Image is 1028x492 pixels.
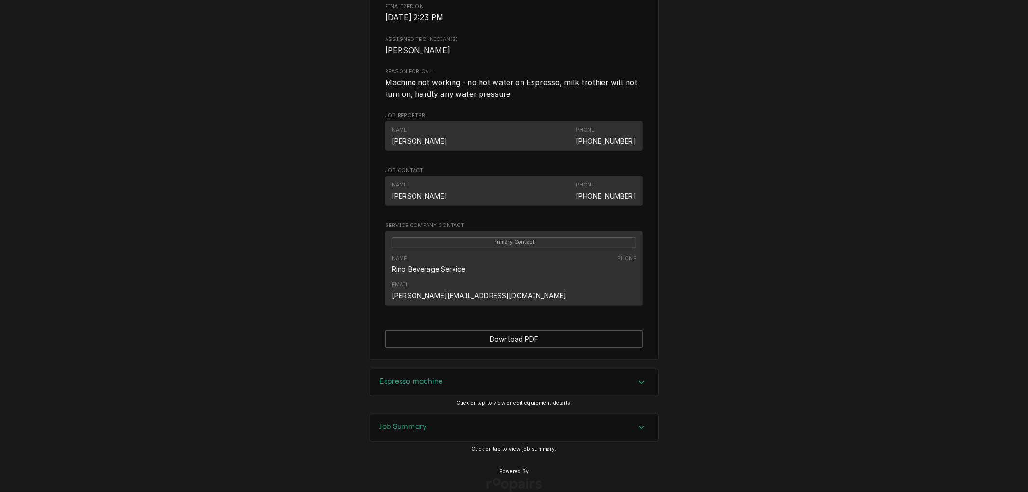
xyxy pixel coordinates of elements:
[385,231,643,310] div: Service Company Contact List
[385,77,643,100] span: Reason For Call
[385,112,643,120] span: Job Reporter
[392,264,465,274] div: Rino Beverage Service
[576,192,636,200] a: [PHONE_NUMBER]
[380,422,427,431] h3: Job Summary
[392,292,567,300] a: [PERSON_NAME][EMAIL_ADDRESS][DOMAIN_NAME]
[370,369,658,396] button: Accordion Details Expand Trigger
[385,36,643,43] span: Assigned Technician(s)
[385,176,643,206] div: Contact
[385,68,643,100] div: Reason For Call
[385,13,443,22] span: [DATE] 2:23 PM
[370,414,659,442] div: Job Summary
[385,176,643,210] div: Job Contact List
[392,136,447,146] div: [PERSON_NAME]
[370,414,658,441] button: Accordion Details Expand Trigger
[385,3,643,24] div: Finalized On
[385,45,643,56] span: Assigned Technician(s)
[385,36,643,56] div: Assigned Technician(s)
[385,222,643,229] span: Service Company Contact
[370,369,658,396] div: Accordion Header
[385,167,643,210] div: Job Contact
[385,46,450,55] span: [PERSON_NAME]
[392,255,465,274] div: Name
[392,181,447,200] div: Name
[385,121,643,155] div: Job Reporter List
[385,330,643,348] div: Button Group
[392,281,567,300] div: Email
[385,3,643,11] span: Finalized On
[576,137,636,145] a: [PHONE_NUMBER]
[385,112,643,155] div: Job Reporter
[392,281,409,289] div: Email
[499,468,529,476] span: Powered By
[576,126,595,134] div: Phone
[456,400,572,406] span: Click or tap to view or edit equipment details.
[392,237,636,248] span: Primary Contact
[385,78,639,99] span: Machine not working - no hot water on Espresso, milk frothier will not turn on, hardly any water ...
[385,231,643,306] div: Contact
[392,236,636,248] div: Primary
[392,255,407,263] div: Name
[385,12,643,24] span: Finalized On
[370,414,658,441] div: Accordion Header
[385,330,643,348] div: Button Group Row
[576,181,595,189] div: Phone
[576,126,636,146] div: Phone
[385,121,643,151] div: Contact
[385,330,643,348] button: Download PDF
[385,222,643,309] div: Service Company Contact
[471,446,556,452] span: Click or tap to view job summary.
[385,68,643,76] span: Reason For Call
[392,181,407,189] div: Name
[380,377,443,386] h3: Espresso machine
[392,126,407,134] div: Name
[370,369,659,397] div: Espresso machine
[576,181,636,200] div: Phone
[385,167,643,174] span: Job Contact
[617,255,636,263] div: Phone
[392,126,447,146] div: Name
[617,255,636,274] div: Phone
[392,191,447,201] div: [PERSON_NAME]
